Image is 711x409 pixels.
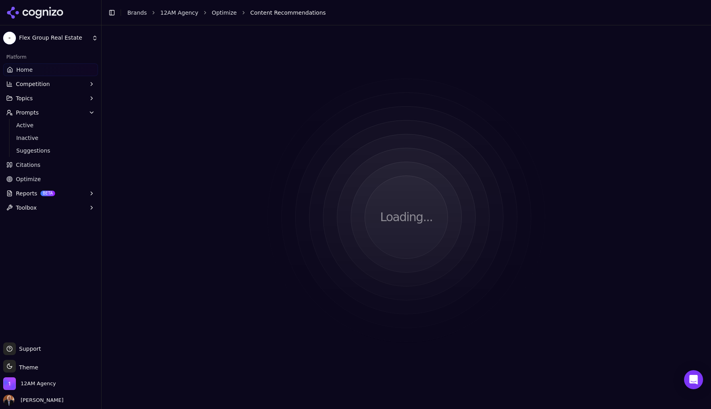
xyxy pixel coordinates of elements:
button: Open organization switcher [3,377,56,390]
span: Toolbox [16,204,37,212]
span: [PERSON_NAME] [17,397,63,404]
span: 12AM Agency [21,380,56,387]
nav: breadcrumb [127,9,689,17]
span: Competition [16,80,50,88]
span: Optimize [16,175,41,183]
span: Inactive [16,134,85,142]
a: Optimize [212,9,237,17]
img: Flex Group Real Estate [3,32,16,44]
span: Support [16,345,41,353]
img: 12AM Agency [3,377,16,390]
span: BETA [40,191,55,196]
a: Brands [127,10,147,16]
span: Theme [16,364,38,371]
span: Reports [16,189,37,197]
span: Prompts [16,109,39,117]
span: Suggestions [16,147,85,155]
p: Loading... [380,210,432,224]
span: Flex Group Real Estate [19,34,88,42]
img: Robert Portillo [3,395,14,406]
a: 12AM Agency [160,9,198,17]
div: Platform [3,51,98,63]
span: Home [16,66,33,74]
span: Topics [16,94,33,102]
button: Open user button [3,395,63,406]
span: Active [16,121,85,129]
span: Citations [16,161,40,169]
div: Open Intercom Messenger [684,370,703,389]
span: Content Recommendations [250,9,326,17]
